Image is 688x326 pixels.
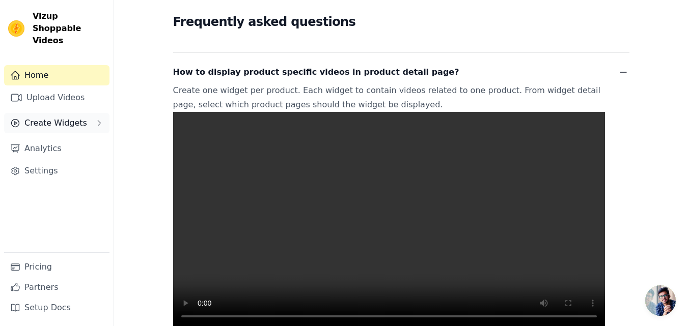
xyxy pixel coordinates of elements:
[173,65,629,79] button: How to display product specific videos in product detail page?
[4,161,109,181] a: Settings
[173,12,629,32] h2: Frequently asked questions
[4,277,109,298] a: Partners
[645,285,676,316] a: Open chat
[4,257,109,277] a: Pricing
[24,117,87,129] span: Create Widgets
[8,20,24,37] img: Vizup
[33,10,105,47] span: Vizup Shoppable Videos
[4,87,109,108] a: Upload Videos
[4,65,109,85] a: Home
[4,113,109,133] button: Create Widgets
[173,65,459,79] span: How to display product specific videos in product detail page?
[4,298,109,318] a: Setup Docs
[4,138,109,159] a: Analytics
